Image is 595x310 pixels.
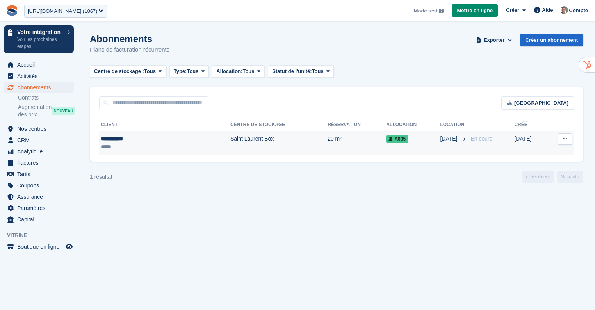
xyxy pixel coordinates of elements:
[4,82,74,93] a: menu
[17,29,64,35] p: Votre intégration
[169,65,209,78] button: Type: Tous
[4,157,74,168] a: menu
[4,146,74,157] a: menu
[90,173,112,181] div: 1 résultat
[386,119,440,131] th: Allocation
[216,68,242,75] span: Allocation:
[17,146,64,157] span: Analytique
[4,180,74,191] a: menu
[17,71,64,82] span: Activités
[17,36,64,50] p: Voir les prochaines étapes
[4,241,74,252] a: menu
[4,135,74,146] a: menu
[17,180,64,191] span: Coupons
[4,203,74,214] a: menu
[4,71,74,82] a: menu
[17,191,64,202] span: Assurance
[470,135,492,142] span: En cours
[4,123,74,134] a: menu
[514,131,545,155] td: [DATE]
[17,214,64,225] span: Capital
[475,34,514,46] button: Exporter
[17,123,64,134] span: Nos centres
[90,34,169,44] h1: Abonnements
[18,103,74,119] a: Augmentation des prix NOUVEAU
[99,119,230,131] th: Client
[144,68,156,75] span: Tous
[28,7,97,15] div: [URL][DOMAIN_NAME] (1867)
[4,169,74,180] a: menu
[542,6,553,14] span: Aide
[457,7,493,14] span: Mettre en ligne
[18,94,74,102] a: Contrats
[569,7,588,14] span: Compte
[174,68,187,75] span: Type:
[514,119,545,131] th: Créé
[94,68,144,75] span: Centre de stockage :
[386,135,408,143] span: A005
[506,6,519,14] span: Créer
[520,171,585,183] nav: Page
[4,191,74,202] a: menu
[560,6,568,14] img: Sebastien Bonnier
[272,68,312,75] span: Statut de l'unité:
[312,68,324,75] span: Tous
[17,82,64,93] span: Abonnements
[522,171,554,183] a: Précédent
[242,68,254,75] span: Tous
[484,36,504,44] span: Exporter
[557,171,583,183] a: Suivant
[4,25,74,53] a: Votre intégration Voir les prochaines étapes
[212,65,265,78] button: Allocation: Tous
[17,241,64,252] span: Boutique en ligne
[18,103,52,118] span: Augmentation des prix
[230,119,328,131] th: Centre de stockage
[52,107,75,115] div: NOUVEAU
[230,131,328,155] td: Saint Laurent Box
[440,135,459,143] span: [DATE]
[64,242,74,251] a: Boutique d'aperçu
[17,169,64,180] span: Tarifs
[90,65,166,78] button: Centre de stockage : Tous
[520,34,583,46] a: Créer un abonnement
[187,68,198,75] span: Tous
[328,119,386,131] th: Réservation
[440,119,467,131] th: Location
[17,157,64,168] span: Factures
[4,214,74,225] a: menu
[439,9,444,13] img: icon-info-grey-7440780725fd019a000dd9b08b2336e03edf1995a4989e88bcd33f0948082b44.svg
[7,232,78,239] span: Vitrine
[268,65,334,78] button: Statut de l'unité: Tous
[17,59,64,70] span: Accueil
[6,5,18,16] img: stora-icon-8386f47178a22dfd0bd8f6a31ec36ba5ce8667c1dd55bd0f319d3a0aa187defe.svg
[4,59,74,70] a: menu
[452,4,498,17] a: Mettre en ligne
[414,7,438,15] span: Mode test
[514,99,568,107] span: [GEOGRAPHIC_DATA]
[17,203,64,214] span: Paramètres
[328,131,386,155] td: 20 m²
[17,135,64,146] span: CRM
[90,45,169,54] p: Plans de facturation récurrents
